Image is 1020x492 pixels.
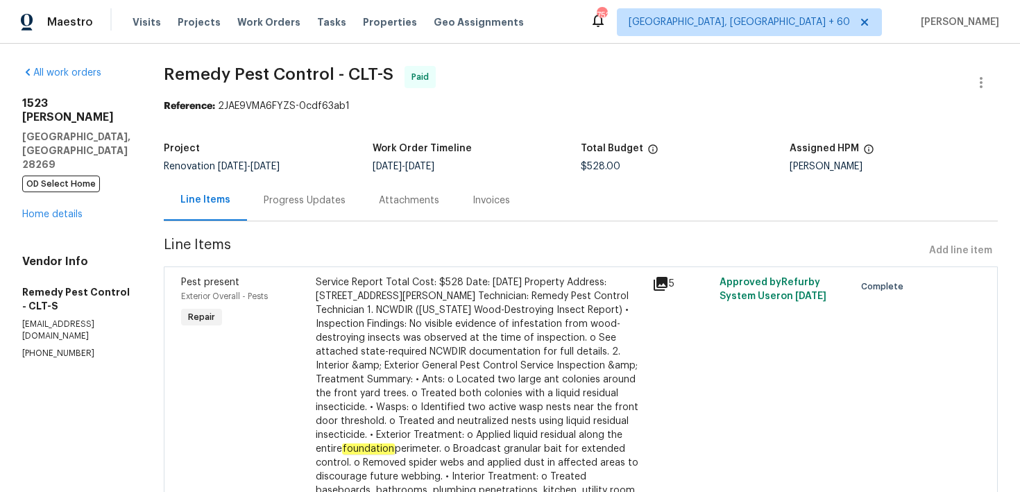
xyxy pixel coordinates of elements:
span: Approved by Refurby System User on [720,278,826,301]
h2: 1523 [PERSON_NAME] [22,96,130,124]
span: Paid [411,70,434,84]
span: Visits [133,15,161,29]
span: - [373,162,434,171]
h4: Vendor Info [22,255,130,269]
div: Attachments [379,194,439,207]
span: Maestro [47,15,93,29]
h5: Work Order Timeline [373,144,472,153]
span: [GEOGRAPHIC_DATA], [GEOGRAPHIC_DATA] + 60 [629,15,850,29]
span: Tasks [317,17,346,27]
span: The hpm assigned to this work order. [863,144,874,162]
span: Work Orders [237,15,300,29]
p: [PHONE_NUMBER] [22,348,130,359]
span: Geo Assignments [434,15,524,29]
h5: Project [164,144,200,153]
div: Progress Updates [264,194,346,207]
h5: Total Budget [581,144,643,153]
span: [DATE] [373,162,402,171]
span: Projects [178,15,221,29]
span: Exterior Overall - Pests [181,292,268,300]
span: Pest present [181,278,239,287]
div: [PERSON_NAME] [790,162,998,171]
div: 5 [652,275,711,292]
span: Properties [363,15,417,29]
em: foundation [342,443,395,455]
span: [DATE] [405,162,434,171]
span: - [218,162,280,171]
span: Repair [182,310,221,324]
span: The total cost of line items that have been proposed by Opendoor. This sum includes line items th... [647,144,658,162]
span: $528.00 [581,162,620,171]
span: Renovation [164,162,280,171]
div: Line Items [180,193,230,207]
span: Complete [861,280,909,294]
a: All work orders [22,68,101,78]
div: 752 [597,8,606,22]
span: Line Items [164,238,924,264]
h5: Assigned HPM [790,144,859,153]
h5: [GEOGRAPHIC_DATA], [GEOGRAPHIC_DATA] 28269 [22,130,130,171]
span: OD Select Home [22,176,100,192]
div: Invoices [473,194,510,207]
p: [EMAIL_ADDRESS][DOMAIN_NAME] [22,319,130,342]
span: [PERSON_NAME] [915,15,999,29]
a: Home details [22,210,83,219]
div: 2JAE9VMA6FYZS-0cdf63ab1 [164,99,998,113]
span: Remedy Pest Control - CLT-S [164,66,393,83]
span: [DATE] [218,162,247,171]
h5: Remedy Pest Control - CLT-S [22,285,130,313]
span: [DATE] [250,162,280,171]
span: [DATE] [795,291,826,301]
b: Reference: [164,101,215,111]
